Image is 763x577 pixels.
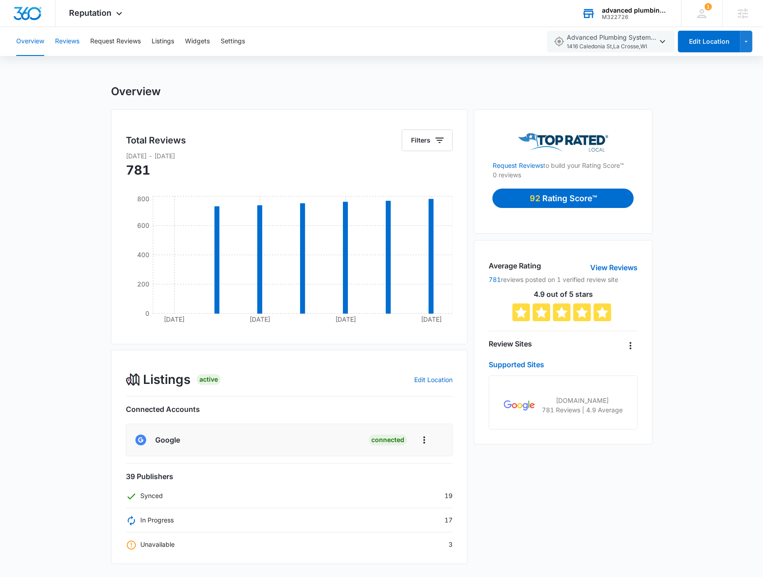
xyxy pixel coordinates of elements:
[137,280,149,288] tspan: 200
[489,291,637,298] p: 4.9 out of 5 stars
[489,275,637,284] p: reviews posted on 1 verified review site
[542,396,623,405] p: [DOMAIN_NAME]
[704,3,712,10] div: notifications count
[126,540,453,549] div: 3
[421,315,442,323] tspan: [DATE]
[197,374,221,385] div: Active
[90,27,141,56] button: Request Reviews
[126,515,453,525] div: 17
[335,315,356,323] tspan: [DATE]
[164,315,185,323] tspan: [DATE]
[602,14,668,20] div: account id
[492,170,634,180] p: 0 reviews
[221,27,245,56] button: Settings
[704,3,712,10] span: 1
[567,42,657,51] span: 1416 Caledonia St , La Crosse , WI
[137,251,149,258] tspan: 400
[126,491,163,500] p: Synced
[137,195,149,203] tspan: 800
[547,31,675,52] button: Advanced Plumbing Systems, LLC1416 Caledonia St,La Crosse,WI
[126,404,453,415] h6: Connected Accounts
[542,405,623,415] p: 781 Reviews | 4.9 Average
[55,27,79,56] button: Reviews
[492,162,543,169] a: Request Reviews
[126,151,453,161] p: [DATE] - [DATE]
[623,338,638,353] button: Overflow Menu
[529,192,542,204] p: 92
[602,7,668,14] div: account name
[250,315,270,323] tspan: [DATE]
[126,134,186,147] h5: Total Reviews
[567,32,657,51] span: Advanced Plumbing Systems, LLC
[489,260,541,271] h4: Average Rating
[126,515,174,525] p: In Progress
[185,27,210,56] button: Widgets
[678,31,740,52] button: Edit Location
[590,262,638,273] a: View Reviews
[126,540,175,549] p: Unavailable
[69,8,111,18] span: Reputation
[492,152,634,170] p: to build your Rating Score™
[542,192,597,204] p: Rating Score™
[489,360,544,369] a: Supported Sites
[489,276,501,283] a: 781
[145,309,149,317] tspan: 0
[152,27,174,56] button: Listings
[412,431,436,448] button: Actions
[126,491,453,500] div: 19
[111,85,161,98] h1: Overview
[16,27,44,56] button: Overview
[143,370,190,389] span: Listings
[137,222,149,229] tspan: 600
[369,434,407,445] div: Connected
[518,133,608,152] img: Top Rated Local Logo
[126,471,453,482] h6: 39 Publishers
[402,129,453,151] button: Filters
[155,434,180,445] h6: Google
[126,162,150,178] span: 781
[414,376,453,383] a: Edit Location
[489,338,532,349] h4: Review Sites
